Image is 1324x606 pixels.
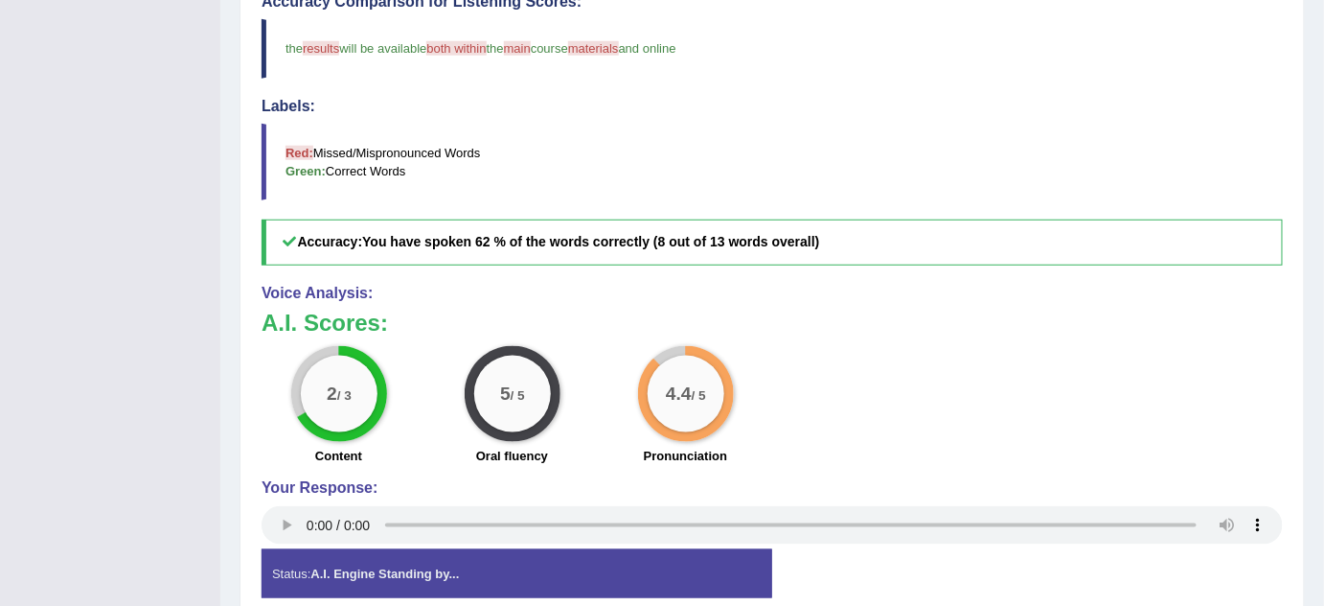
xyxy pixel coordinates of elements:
[510,388,524,403] small: / 5
[315,447,362,465] label: Content
[500,384,511,405] big: 5
[568,41,619,56] span: materials
[303,41,339,56] span: results
[285,164,326,178] b: Green:
[487,41,504,56] span: the
[310,567,459,581] strong: A.I. Engine Standing by...
[362,234,819,249] b: You have spoken 62 % of the words correctly (8 out of 13 words overall)
[476,447,548,465] label: Oral fluency
[262,98,1283,115] h4: Labels:
[531,41,568,56] span: course
[426,41,486,56] span: both within
[691,388,705,403] small: / 5
[262,285,1283,302] h4: Voice Analysis:
[262,549,772,598] div: Status:
[644,447,727,465] label: Pronunciation
[666,384,692,405] big: 4.4
[504,41,531,56] span: main
[262,124,1283,200] blockquote: Missed/Mispronounced Words Correct Words
[339,41,426,56] span: will be available
[336,388,351,403] small: / 3
[262,220,1283,265] h5: Accuracy:
[285,146,313,160] b: Red:
[619,41,676,56] span: and online
[262,479,1283,497] h4: Your Response:
[285,41,303,56] span: the
[262,310,388,336] b: A.I. Scores:
[327,384,337,405] big: 2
